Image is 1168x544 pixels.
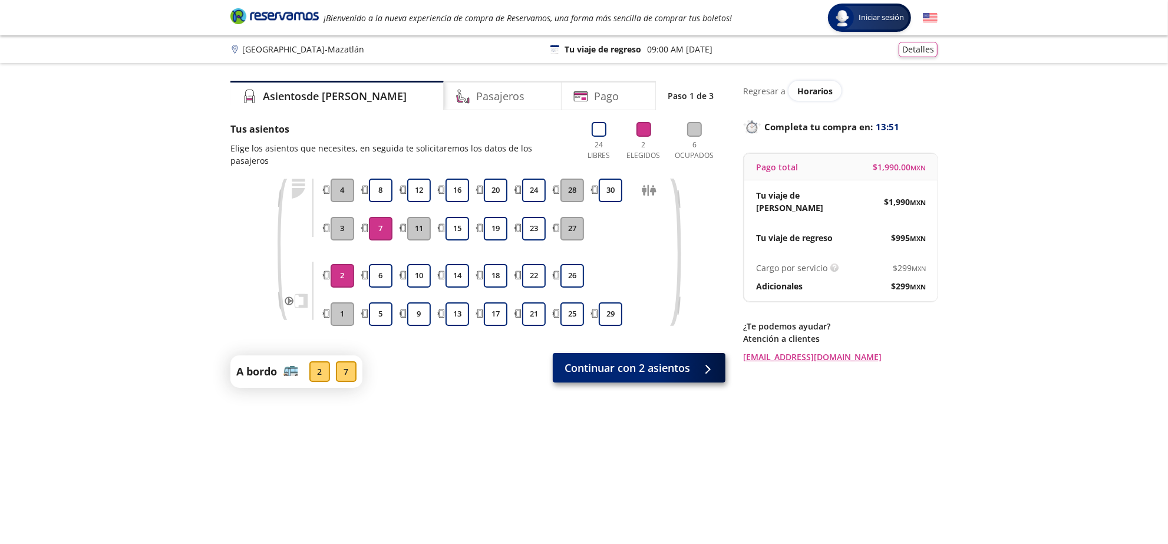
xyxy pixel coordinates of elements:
button: 9 [407,302,431,326]
button: Continuar con 2 asientos [553,353,725,383]
span: $ 995 [891,232,926,244]
button: 21 [522,302,546,326]
button: 19 [484,217,507,240]
p: Atención a clientes [743,332,938,345]
button: 26 [560,264,584,288]
span: Iniciar sesión [854,12,909,24]
span: $ 1,990.00 [873,161,926,173]
a: [EMAIL_ADDRESS][DOMAIN_NAME] [743,351,938,363]
button: 4 [331,179,354,202]
button: 16 [446,179,469,202]
p: Completa tu compra en : [743,118,938,135]
button: Detalles [899,42,938,57]
span: $ 299 [893,262,926,274]
button: 2 [331,264,354,288]
h4: Pasajeros [476,88,524,104]
h4: Pago [594,88,619,104]
p: Tu viaje de regreso [565,43,642,55]
a: Brand Logo [230,7,319,28]
p: 24 Libres [583,140,615,161]
button: 15 [446,217,469,240]
em: ¡Bienvenido a la nueva experiencia de compra de Reservamos, una forma más sencilla de comprar tus... [324,12,732,24]
button: 22 [522,264,546,288]
span: $ 299 [891,280,926,292]
button: 10 [407,264,431,288]
i: Brand Logo [230,7,319,25]
p: Tus asientos [230,122,571,136]
button: 28 [560,179,584,202]
h4: Asientos de [PERSON_NAME] [263,88,407,104]
p: Pago total [756,161,798,173]
p: ¿Te podemos ayudar? [743,320,938,332]
small: MXN [910,198,926,207]
p: Tu viaje de [PERSON_NAME] [756,189,841,214]
button: 7 [369,217,392,240]
button: 6 [369,264,392,288]
span: 13:51 [876,120,899,134]
p: Tu viaje de regreso [756,232,833,244]
button: 1 [331,302,354,326]
button: 24 [522,179,546,202]
button: 5 [369,302,392,326]
button: 17 [484,302,507,326]
button: 30 [599,179,622,202]
p: [GEOGRAPHIC_DATA] - Mazatlán [242,43,364,55]
p: Regresar a [743,85,786,97]
p: Cargo por servicio [756,262,827,274]
button: 3 [331,217,354,240]
span: Continuar con 2 asientos [565,360,690,376]
button: 14 [446,264,469,288]
button: 23 [522,217,546,240]
div: 2 [309,361,330,382]
button: 18 [484,264,507,288]
button: 12 [407,179,431,202]
button: 20 [484,179,507,202]
button: 29 [599,302,622,326]
p: Paso 1 de 3 [668,90,714,102]
p: Elige los asientos que necesites, en seguida te solicitaremos los datos de los pasajeros [230,142,571,167]
button: 8 [369,179,392,202]
p: A bordo [236,364,277,380]
div: Regresar a ver horarios [743,81,938,101]
span: Horarios [797,85,833,97]
div: 7 [336,361,357,382]
p: 6 Ocupados [672,140,717,161]
small: MXN [912,264,926,273]
button: 13 [446,302,469,326]
button: 11 [407,217,431,240]
button: 25 [560,302,584,326]
span: $ 1,990 [884,196,926,208]
button: 27 [560,217,584,240]
button: English [923,11,938,25]
small: MXN [910,234,926,243]
p: Adicionales [756,280,803,292]
small: MXN [910,282,926,291]
small: MXN [910,163,926,172]
p: 2 Elegidos [624,140,664,161]
p: 09:00 AM [DATE] [648,43,713,55]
